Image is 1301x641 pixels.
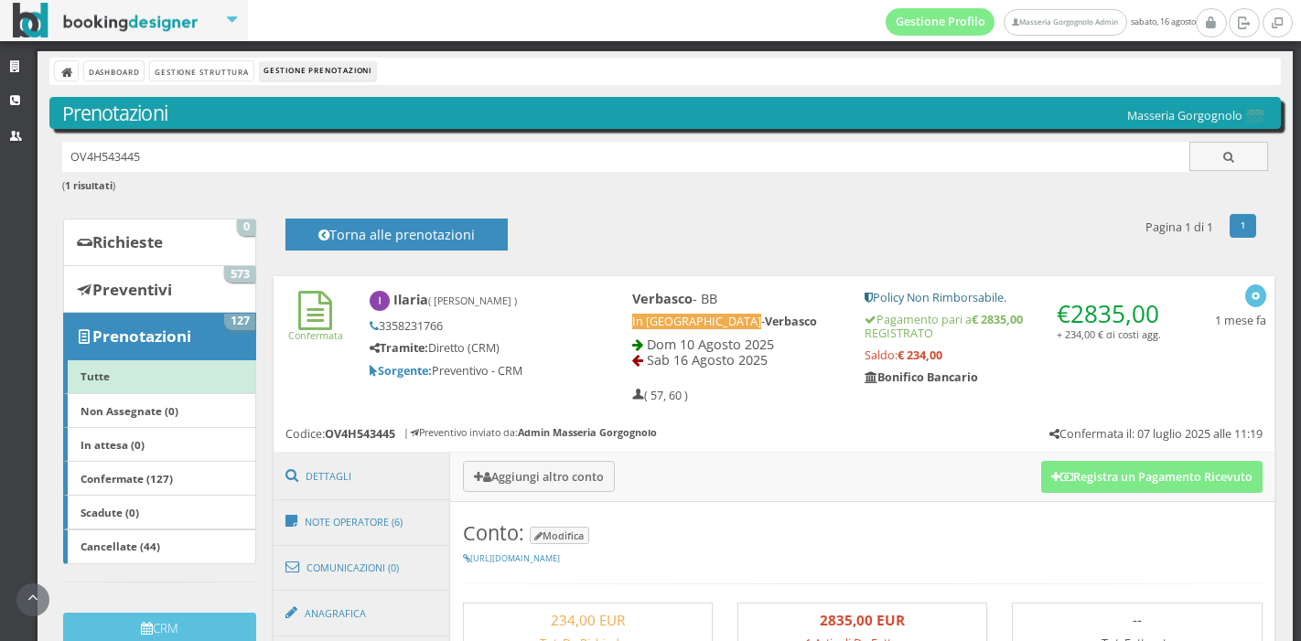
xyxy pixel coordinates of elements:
h5: Confermata il: 07 luglio 2025 alle 11:19 [1049,427,1263,441]
span: € [1057,297,1159,330]
small: ( [PERSON_NAME] ) [428,294,517,307]
img: BookingDesigner.com [13,3,199,38]
input: Ricerca cliente - (inserisci il codice, il nome, il cognome, il numero di telefono o la mail) [62,142,1190,172]
li: Gestione Prenotazioni [260,61,376,81]
h5: Policy Non Rimborsabile. [865,291,1167,304]
h5: Masseria Gorgognolo [1127,109,1268,124]
a: Scadute (0) [63,495,256,529]
a: Confermata [288,314,343,342]
b: Verbasco [632,290,693,307]
h5: ( 57, 60 ) [632,389,688,402]
h5: Saldo: [865,348,1167,362]
b: Non Assegnate (0) [81,403,178,418]
span: 127 [224,314,255,330]
h6: ( ) [62,180,1269,192]
a: Confermate (127) [63,461,256,496]
h5: 1 mese fa [1215,314,1266,327]
span: Sab 16 Agosto 2025 [647,351,768,369]
strong: € 2835,00 [972,312,1023,327]
strong: € 234,00 [898,347,942,363]
span: In [GEOGRAPHIC_DATA] [632,314,761,329]
a: [URL][DOMAIN_NAME] [463,552,560,564]
h5: 3358231766 [370,319,571,333]
a: Dashboard [84,61,144,80]
span: 2835,00 [1070,297,1159,330]
a: Note Operatore (6) [274,498,451,546]
img: 0603869b585f11eeb13b0a069e529790.png [1242,109,1268,124]
h5: Pagina 1 di 1 [1145,220,1213,234]
b: Cancellate (44) [81,539,160,553]
span: sabato, 16 agosto [886,8,1196,36]
h4: - BB [632,291,841,306]
a: In attesa (0) [63,427,256,462]
a: Masseria Gorgognolo Admin [1004,9,1126,36]
button: Aggiungi altro conto [463,461,615,491]
span: 0 [237,219,255,236]
a: Cancellate (44) [63,529,256,564]
b: OV4H543445 [325,426,395,442]
h5: Diretto (CRM) [370,341,571,355]
a: Preventivi 573 [63,265,256,313]
b: 1 risultati [65,178,113,192]
b: Sorgente: [370,363,432,379]
b: Prenotazioni [92,326,191,347]
h5: Pagamento pari a REGISTRATO [865,313,1167,340]
b: Confermate (127) [81,471,173,486]
small: + 234,00 € di costi agg. [1057,327,1161,341]
h4: Torna alle prenotazioni [306,227,487,255]
a: Gestione Struttura [150,61,253,80]
b: Admin Masseria Gorgognolo [518,425,657,439]
b: 2835,00 EUR [820,611,905,629]
a: Non Assegnate (0) [63,393,256,428]
button: Torna alle prenotazioni [285,219,508,251]
a: Richieste 0 [63,219,256,266]
b: In attesa (0) [81,437,145,452]
h3: 234,00 EUR [472,612,704,628]
span: Dom 10 Agosto 2025 [647,336,774,353]
h3: -- [1021,612,1253,628]
h6: | Preventivo inviato da: [403,427,657,439]
b: Ilaria [393,291,517,308]
b: Verbasco [765,314,817,329]
h3: Conto: [463,521,1263,545]
b: Tutte [81,369,110,383]
a: Dettagli [274,453,451,500]
button: Registra un Pagamento Ricevuto [1041,461,1263,492]
b: Bonifico Bancario [865,369,978,385]
a: Anagrafica [274,590,451,637]
a: 1 [1230,214,1256,238]
b: Tramite: [370,340,428,356]
h5: Codice: [285,427,395,441]
span: 573 [224,266,255,283]
button: Modifica [530,527,589,544]
a: Tutte [63,359,256,394]
a: Comunicazioni (0) [274,544,451,592]
a: Gestione Profilo [886,8,995,36]
b: Richieste [92,231,163,252]
b: Scadute (0) [81,505,139,519]
h5: - [632,315,841,328]
b: Preventivi [92,279,172,300]
img: Ilaria [370,291,391,312]
h3: Prenotazioni [62,101,1269,125]
a: Prenotazioni 127 [63,313,256,360]
h5: Preventivo - CRM [370,364,571,378]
